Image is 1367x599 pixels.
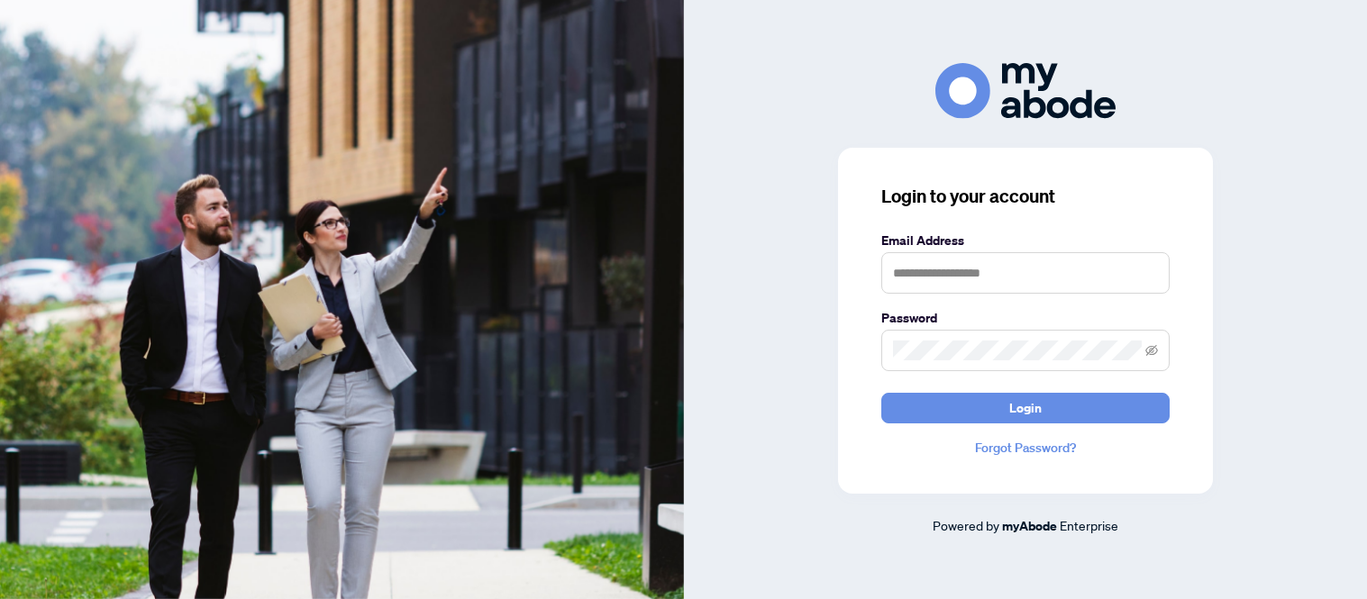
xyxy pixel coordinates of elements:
span: Enterprise [1060,517,1118,533]
span: eye-invisible [1145,344,1158,357]
a: myAbode [1002,516,1057,536]
h3: Login to your account [881,184,1170,209]
label: Password [881,308,1170,328]
span: Login [1009,394,1042,422]
button: Login [881,393,1170,423]
img: ma-logo [935,63,1116,118]
label: Email Address [881,231,1170,250]
span: Powered by [933,517,999,533]
a: Forgot Password? [881,438,1170,458]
